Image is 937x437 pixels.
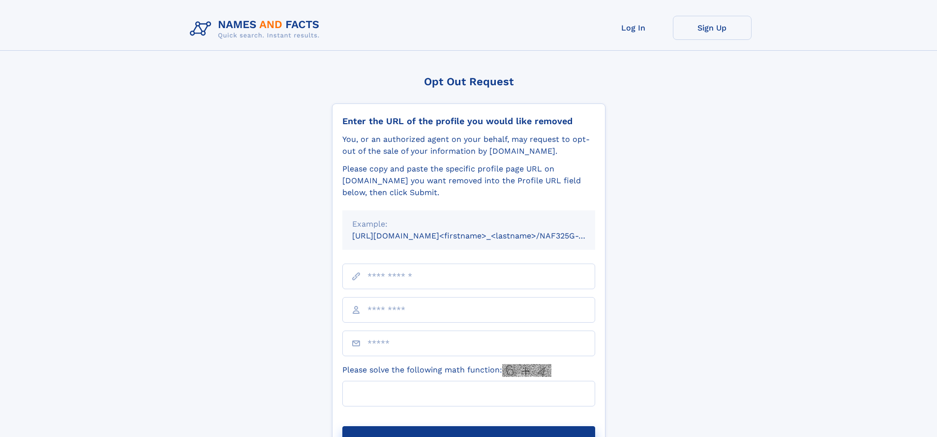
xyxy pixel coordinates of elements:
[342,134,595,157] div: You, or an authorized agent on your behalf, may request to opt-out of the sale of your informatio...
[342,116,595,127] div: Enter the URL of the profile you would like removed
[342,163,595,199] div: Please copy and paste the specific profile page URL on [DOMAIN_NAME] you want removed into the Pr...
[186,16,328,42] img: Logo Names and Facts
[594,16,673,40] a: Log In
[352,231,614,240] small: [URL][DOMAIN_NAME]<firstname>_<lastname>/NAF325G-xxxxxxxx
[342,364,551,377] label: Please solve the following math function:
[352,218,585,230] div: Example:
[673,16,752,40] a: Sign Up
[332,75,605,88] div: Opt Out Request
